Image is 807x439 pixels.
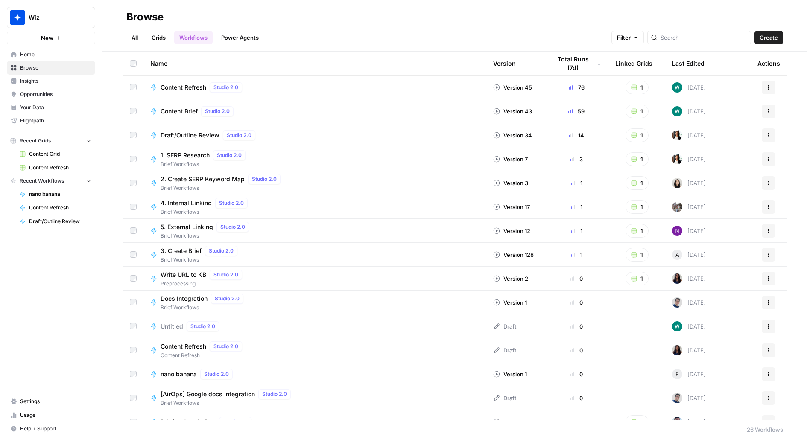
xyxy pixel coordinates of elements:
[7,134,95,147] button: Recent Grids
[672,106,682,116] img: vaiar9hhcrg879pubqop5lsxqhgw
[672,130,682,140] img: xqjo96fmx1yk2e67jao8cdkou4un
[747,425,783,434] div: 26 Workflows
[126,31,143,44] a: All
[16,147,95,161] a: Content Grid
[626,415,649,429] button: 1
[493,83,532,92] div: Version 45
[7,61,95,75] a: Browse
[161,294,208,303] span: Docs Integration
[7,422,95,436] button: Help + Support
[161,342,206,351] span: Content Refresh
[493,274,528,283] div: Version 2
[672,154,682,164] img: xqjo96fmx1yk2e67jao8cdkou4un
[551,394,602,402] div: 0
[7,74,95,88] a: Insights
[493,370,527,378] div: Version 1
[7,114,95,128] a: Flightpath
[215,295,240,302] span: Studio 2.0
[7,395,95,408] a: Settings
[626,128,649,142] button: 1
[551,298,602,307] div: 0
[10,10,25,25] img: Wiz Logo
[150,341,480,359] a: Content RefreshStudio 2.0Content Refresh
[672,202,706,212] div: [DATE]
[161,223,213,231] span: 5. External Linking
[150,270,480,288] a: Write URL to KBStudio 2.0Preprocessing
[20,104,91,111] span: Your Data
[209,247,234,255] span: Studio 2.0
[551,155,602,163] div: 3
[551,227,602,235] div: 1
[551,83,602,92] div: 76
[757,52,780,75] div: Actions
[493,52,516,75] div: Version
[161,270,206,279] span: Write URL to KB
[617,33,631,42] span: Filter
[672,393,682,403] img: oskm0cmuhabjb8ex6014qupaj5sj
[216,31,264,44] a: Power Agents
[493,418,528,426] div: Version 8
[227,131,251,139] span: Studio 2.0
[7,32,95,44] button: New
[626,248,649,262] button: 1
[626,176,649,190] button: 1
[672,297,682,308] img: oskm0cmuhabjb8ex6014qupaj5sj
[205,108,230,115] span: Studio 2.0
[29,204,91,212] span: Content Refresh
[20,398,91,405] span: Settings
[493,131,532,140] div: Version 34
[150,321,480,331] a: UntitledStudio 2.0
[672,226,682,236] img: kedmmdess6i2jj5txyq6cw0yj4oc
[150,246,480,264] a: 3. Create BriefStudio 2.0Brief Workflows
[672,154,706,164] div: [DATE]
[16,187,95,201] a: nano banana
[174,31,213,44] a: Workflows
[16,201,95,215] a: Content Refresh
[20,64,91,72] span: Browse
[161,199,212,207] span: 4. Internal Linking
[190,323,215,330] span: Studio 2.0
[7,7,95,28] button: Workspace: Wiz
[672,297,706,308] div: [DATE]
[672,226,706,236] div: [DATE]
[672,178,682,188] img: t5ef5oef8zpw1w4g2xghobes91mw
[672,52,705,75] div: Last Edited
[219,199,244,207] span: Studio 2.0
[672,82,682,93] img: vaiar9hhcrg879pubqop5lsxqhgw
[675,370,679,378] span: E
[760,33,778,42] span: Create
[672,130,706,140] div: [DATE]
[493,203,530,211] div: Version 17
[161,208,251,216] span: Brief Workflows
[150,82,480,93] a: Content RefreshStudio 2.0
[150,174,480,192] a: 2. Create SERP Keyword MapStudio 2.0Brief Workflows
[493,155,528,163] div: Version 7
[615,52,652,75] div: Linked Grids
[493,298,527,307] div: Version 1
[161,370,197,378] span: nano banana
[551,131,602,140] div: 14
[150,222,480,240] a: 5. External LinkingStudio 2.0Brief Workflows
[611,31,644,44] button: Filter
[20,425,91,433] span: Help + Support
[7,87,95,101] a: Opportunities
[672,321,682,331] img: vaiar9hhcrg879pubqop5lsxqhgw
[20,77,91,85] span: Insights
[551,203,602,211] div: 1
[551,274,602,283] div: 0
[493,250,534,259] div: Version 128
[672,393,706,403] div: [DATE]
[161,256,241,264] span: Brief Workflows
[551,52,602,75] div: Total Runs (7d)
[213,271,238,279] span: Studio 2.0
[161,131,219,140] span: Draft/Outline Review
[213,343,238,350] span: Studio 2.0
[16,215,95,228] a: Draft/Outline Review
[626,272,649,285] button: 1
[161,399,294,407] span: Brief Workflows
[150,417,480,427] a: Brief to Google DocStudio 2.0
[262,390,287,398] span: Studio 2.0
[16,161,95,174] a: Content Refresh
[661,33,747,42] input: Search
[493,227,530,235] div: Version 12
